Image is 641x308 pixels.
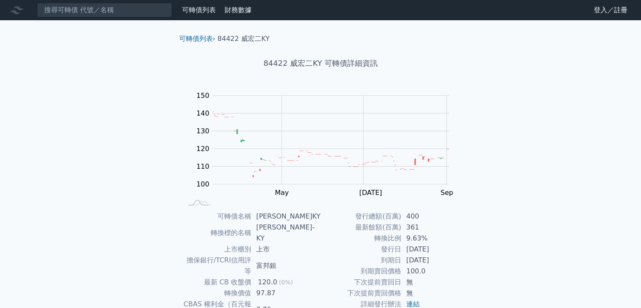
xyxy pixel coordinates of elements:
[179,35,213,43] a: 可轉債列表
[321,233,401,244] td: 轉換比例
[587,3,634,17] a: 登入／註冊
[401,266,459,277] td: 100.0
[37,3,172,17] input: 搜尋可轉債 代號／名稱
[251,288,321,299] td: 97.87
[251,222,321,244] td: [PERSON_NAME]-KY
[182,6,216,14] a: 可轉債列表
[401,222,459,233] td: 361
[196,180,209,188] tspan: 100
[321,255,401,266] td: 到期日
[275,189,289,197] tspan: May
[406,300,420,308] a: 連結
[182,277,251,288] td: 最新 CB 收盤價
[251,244,321,255] td: 上市
[196,162,209,170] tspan: 110
[251,211,321,222] td: [PERSON_NAME]KY
[401,277,459,288] td: 無
[440,189,453,197] tspan: Sep
[321,288,401,299] td: 下次提前賣回價格
[401,233,459,244] td: 9.63%
[179,34,215,44] li: ›
[321,244,401,255] td: 發行日
[256,277,279,288] div: 120.0
[182,211,251,222] td: 可轉債名稱
[217,34,270,44] li: 84422 威宏二KY
[182,244,251,255] td: 上市櫃別
[401,288,459,299] td: 無
[196,109,209,117] tspan: 140
[401,255,459,266] td: [DATE]
[321,266,401,277] td: 到期賣回價格
[182,288,251,299] td: 轉換價值
[196,127,209,135] tspan: 130
[359,189,382,197] tspan: [DATE]
[196,92,209,100] tspan: 150
[182,222,251,244] td: 轉換標的名稱
[401,244,459,255] td: [DATE]
[225,6,252,14] a: 財務數據
[172,57,469,69] h1: 84422 威宏二KY 可轉債詳細資訊
[321,277,401,288] td: 下次提前賣回日
[182,255,251,277] td: 擔保銀行/TCRI信用評等
[196,145,209,153] tspan: 120
[401,211,459,222] td: 400
[321,211,401,222] td: 發行總額(百萬)
[251,255,321,277] td: 富邦銀
[279,279,293,286] span: (0%)
[321,222,401,233] td: 最新餘額(百萬)
[192,92,461,197] g: Chart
